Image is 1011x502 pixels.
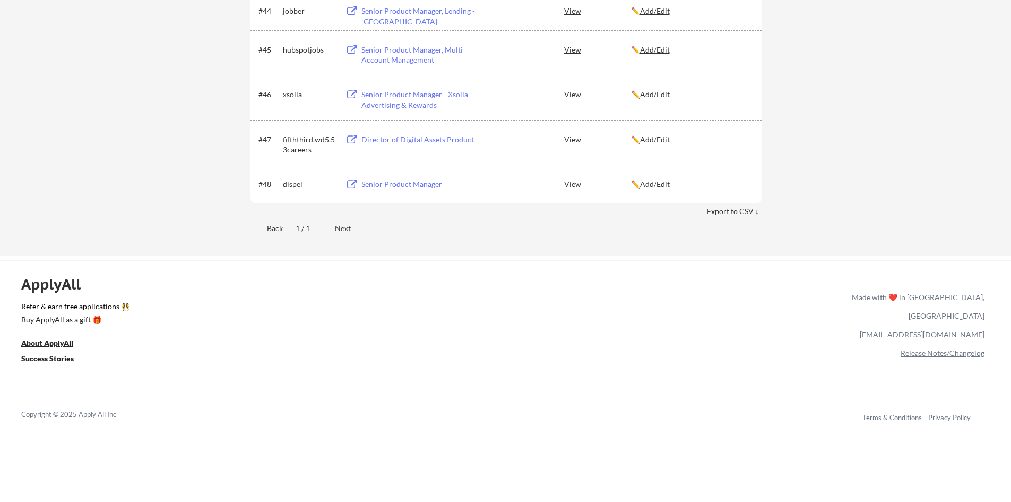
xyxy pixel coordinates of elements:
div: Copyright © 2025 Apply All Inc [21,410,143,420]
div: hubspotjobs [283,45,336,55]
div: #44 [258,6,279,16]
div: ✏️ [631,134,752,145]
div: View [564,84,631,104]
div: #47 [258,134,279,145]
div: Senior Product Manager, Multi-Account Management [361,45,493,65]
div: xsolla [283,89,336,100]
u: Add/Edit [640,6,670,15]
div: ✏️ [631,179,752,190]
a: Success Stories [21,353,88,366]
div: jobber [283,6,336,16]
div: Made with ❤️ in [GEOGRAPHIC_DATA], [GEOGRAPHIC_DATA] [848,288,984,325]
div: Director of Digital Assets Product [361,134,493,145]
u: Add/Edit [640,135,670,144]
div: ApplyAll [21,275,93,293]
div: #45 [258,45,279,55]
div: #48 [258,179,279,190]
a: [EMAIL_ADDRESS][DOMAIN_NAME] [860,330,984,339]
div: ✏️ [631,6,752,16]
a: Release Notes/Changelog [901,348,984,358]
div: dispel [283,179,336,190]
div: View [564,40,631,59]
div: Senior Product Manager, Lending - [GEOGRAPHIC_DATA] [361,6,493,27]
u: Add/Edit [640,90,670,99]
div: View [564,1,631,20]
a: Refer & earn free applications 👯‍♀️ [21,303,630,314]
div: Back [250,223,283,234]
div: 1 / 1 [296,223,322,234]
div: View [564,174,631,193]
div: fifththird.wd5.53careers [283,134,336,155]
a: Buy ApplyAll as a gift 🎁 [21,314,127,327]
div: #46 [258,89,279,100]
a: About ApplyAll [21,337,88,351]
div: ✏️ [631,89,752,100]
u: Add/Edit [640,180,670,189]
div: Senior Product Manager - Xsolla Advertising & Rewards [361,89,493,110]
a: Privacy Policy [928,413,971,422]
u: About ApplyAll [21,338,73,347]
div: Export to CSV ↓ [707,206,762,217]
div: Next [335,223,363,234]
a: Terms & Conditions [862,413,922,422]
div: Senior Product Manager [361,179,493,190]
div: ✏️ [631,45,752,55]
u: Success Stories [21,354,74,363]
div: View [564,130,631,149]
u: Add/Edit [640,45,670,54]
div: Buy ApplyAll as a gift 🎁 [21,316,127,324]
